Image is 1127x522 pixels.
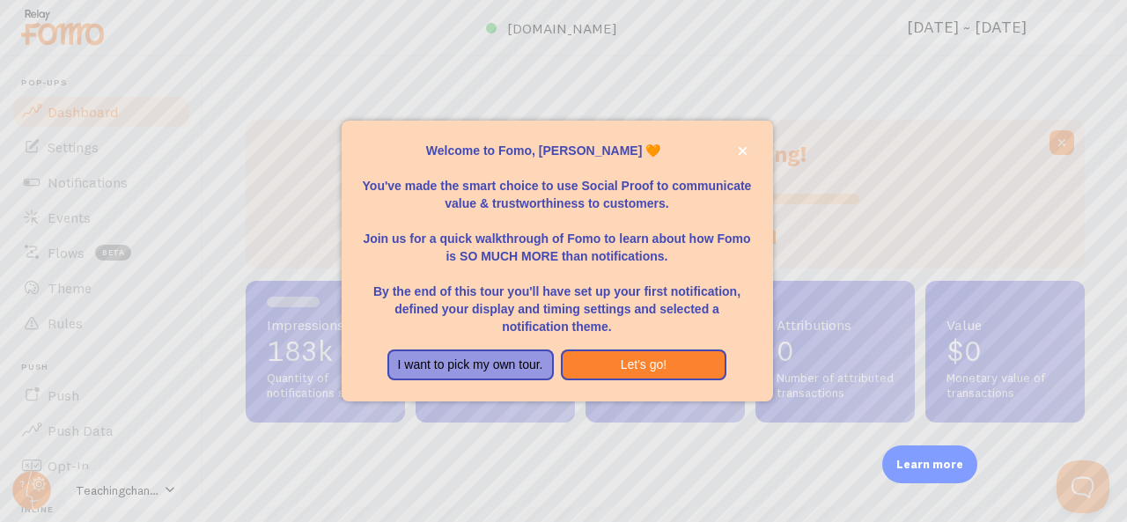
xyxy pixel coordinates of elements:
[561,349,727,381] button: Let's go!
[363,265,752,335] p: By the end of this tour you'll have set up your first notification, defined your display and timi...
[363,212,752,265] p: Join us for a quick walkthrough of Fomo to learn about how Fomo is SO MUCH MORE than notifications.
[896,456,963,473] p: Learn more
[342,121,773,402] div: Welcome to Fomo, Jennifer Oelkers 🧡You&amp;#39;ve made the smart choice to use Social Proof to co...
[363,142,752,159] p: Welcome to Fomo, [PERSON_NAME] 🧡
[733,142,752,160] button: close,
[387,349,554,381] button: I want to pick my own tour.
[882,445,977,483] div: Learn more
[363,159,752,212] p: You've made the smart choice to use Social Proof to communicate value & trustworthiness to custom...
